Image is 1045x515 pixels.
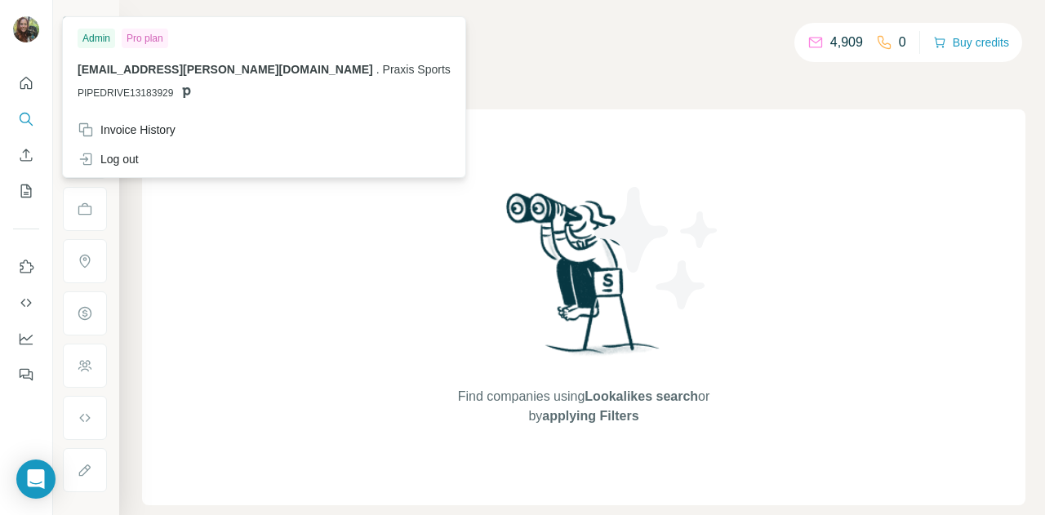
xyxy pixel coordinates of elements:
[13,16,39,42] img: Avatar
[13,324,39,353] button: Dashboard
[13,69,39,98] button: Quick start
[13,176,39,206] button: My lists
[499,189,669,371] img: Surfe Illustration - Woman searching with binoculars
[585,389,698,403] span: Lookalikes search
[13,252,39,282] button: Use Surfe on LinkedIn
[13,104,39,134] button: Search
[78,86,173,100] span: PIPEDRIVE13183929
[899,33,906,52] p: 0
[830,33,863,52] p: 4,909
[78,29,115,48] div: Admin
[13,360,39,389] button: Feedback
[142,20,1025,42] h4: Search
[13,140,39,170] button: Enrich CSV
[376,63,380,76] span: .
[584,175,731,322] img: Surfe Illustration - Stars
[383,63,451,76] span: Praxis Sports
[78,122,176,138] div: Invoice History
[122,29,168,48] div: Pro plan
[453,387,714,426] span: Find companies using or by
[542,409,638,423] span: applying Filters
[933,31,1009,54] button: Buy credits
[78,151,139,167] div: Log out
[51,10,118,34] button: Show
[16,460,56,499] div: Open Intercom Messenger
[13,288,39,317] button: Use Surfe API
[78,63,373,76] span: [EMAIL_ADDRESS][PERSON_NAME][DOMAIN_NAME]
